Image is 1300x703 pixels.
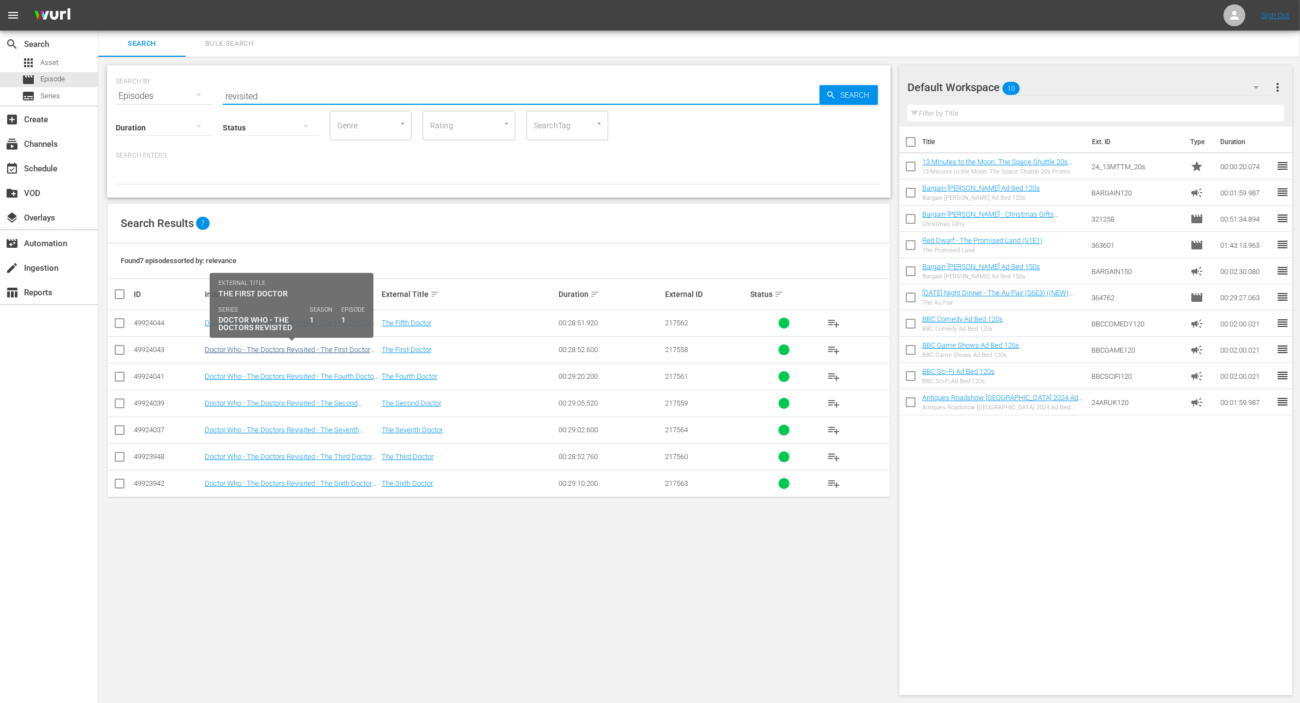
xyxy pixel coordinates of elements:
span: 217564 [665,426,688,434]
td: BBCGAME120 [1087,337,1186,363]
div: 00:28:52.760 [559,452,662,461]
span: reorder [1276,317,1289,330]
span: Search [105,38,179,50]
span: Episode [40,74,65,85]
div: 00:29:02.600 [559,426,662,434]
span: playlist_add [827,370,840,383]
a: Antiques Roadshow [GEOGRAPHIC_DATA] 2024 Ad Bed 120s [922,394,1083,410]
div: External ID [665,290,747,299]
span: Series [40,91,60,102]
td: BARGAIN120 [1087,180,1186,206]
span: Episode [22,73,35,86]
span: 217563 [665,479,688,487]
span: Ad [1190,265,1203,278]
a: Bargain [PERSON_NAME] Ad Bed 150s [922,263,1040,271]
div: 49924044 [134,319,201,327]
span: 7 [196,217,210,230]
th: Ext. ID [1086,127,1184,157]
td: 00:02:00.021 [1216,337,1276,363]
span: Ad [1190,186,1203,199]
div: Duration [559,288,662,301]
a: BBC Comedy Ad Bed 120s [922,315,1003,323]
span: 217561 [665,372,688,380]
div: Antiques Roadshow [GEOGRAPHIC_DATA] 2024 Ad Bed 120s [922,404,1083,411]
span: reorder [1276,186,1289,199]
div: 49924043 [134,345,201,354]
td: BBCCOMEDY120 [1087,311,1186,337]
span: playlist_add [827,317,840,330]
span: Found 7 episodes sorted by: relevance [121,257,236,265]
button: Open [594,118,604,129]
a: The Sixth Doctor [382,479,433,487]
td: BBCSCIFI120 [1087,363,1186,389]
span: sort [774,289,784,299]
p: Search Filters: [116,151,882,160]
span: Ad [1190,396,1203,409]
td: 24ARUK120 [1087,389,1186,415]
span: reorder [1276,264,1289,277]
a: Bargain [PERSON_NAME] - Christmas Gifts (S56E32) (Bargain [PERSON_NAME] - Christmas Gifts (S56E32... [922,210,1069,235]
div: BBC Game Shows Ad Bed 120s [922,352,1019,359]
span: Ad [1190,317,1203,330]
span: reorder [1276,212,1289,225]
div: 49923948 [134,452,201,461]
a: The First Doctor [382,345,431,354]
span: Overlays [5,211,19,224]
td: 00:02:00.021 [1216,311,1276,337]
span: Search Results [121,217,194,230]
a: Doctor Who - The Doctors Revisited - The Sixth Doctor (S1E6) [205,479,376,496]
span: 217562 [665,319,688,327]
span: sort [590,289,600,299]
span: Search [836,85,878,105]
div: 00:29:10.200 [559,479,662,487]
button: playlist_add [821,470,847,497]
div: BBC Sci-Fi Ad Bed 120s [922,378,995,385]
button: playlist_add [821,417,847,443]
span: reorder [1276,238,1289,251]
span: Automation [5,237,19,250]
button: Search [820,85,878,105]
span: Reports [5,286,19,299]
td: 00:02:00.021 [1216,363,1276,389]
a: Red Dwarf - The Promised Land (S1E1) [922,236,1042,245]
div: Status [750,288,818,301]
a: Sign Out [1261,11,1290,20]
td: 00:51:34.894 [1216,206,1276,232]
td: 24_13MTTM_20s [1087,153,1186,180]
div: Christmas Gifts [922,221,1083,228]
span: Promo [1190,160,1203,173]
div: 13 Minutes to the Moon: The Space Shuttle 20s Promo [922,168,1083,175]
a: [DATE] Night Dinner - The Au Pair (S6E3) ((NEW) [DATE] Night Dinner - The Au Pair (S6E3) (00:30:00)) [922,289,1079,305]
span: reorder [1276,343,1289,356]
span: playlist_add [827,477,840,490]
td: 00:01:59.987 [1216,180,1276,206]
button: Open [501,118,512,129]
a: Doctor Who - The Doctors Revisited - The Seventh Doctor (S1E7) [205,426,364,442]
td: BARGAIN150 [1087,258,1186,284]
div: Bargain [PERSON_NAME] Ad Bed 150s [922,273,1040,280]
span: reorder [1276,290,1289,303]
button: Open [397,118,408,129]
td: 00:01:59.987 [1216,389,1276,415]
span: Bulk Search [192,38,266,50]
span: 217559 [665,399,688,407]
a: The Third Doctor [382,452,434,461]
span: Ad [1190,370,1203,383]
div: Internal Title [205,288,378,301]
span: 10 [1002,77,1020,100]
a: BBC Sci-Fi Ad Bed 120s [922,367,995,376]
div: Default Workspace [907,72,1269,103]
a: Doctor Who - The Doctors Revisited - The Fourth Doctor (S1E4) [205,372,378,389]
div: Bargain [PERSON_NAME] Ad Bed 120s [922,194,1040,201]
span: Channels [5,138,19,151]
td: 363601 [1087,232,1186,258]
span: 217558 [665,345,688,354]
div: The Au Pair [922,299,1083,306]
span: playlist_add [827,450,840,463]
div: 00:28:51.920 [559,319,662,327]
span: Asset [22,56,35,69]
span: menu [7,9,20,22]
button: more_vert [1271,74,1284,100]
span: Search [5,38,19,51]
td: 00:02:30.080 [1216,258,1276,284]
